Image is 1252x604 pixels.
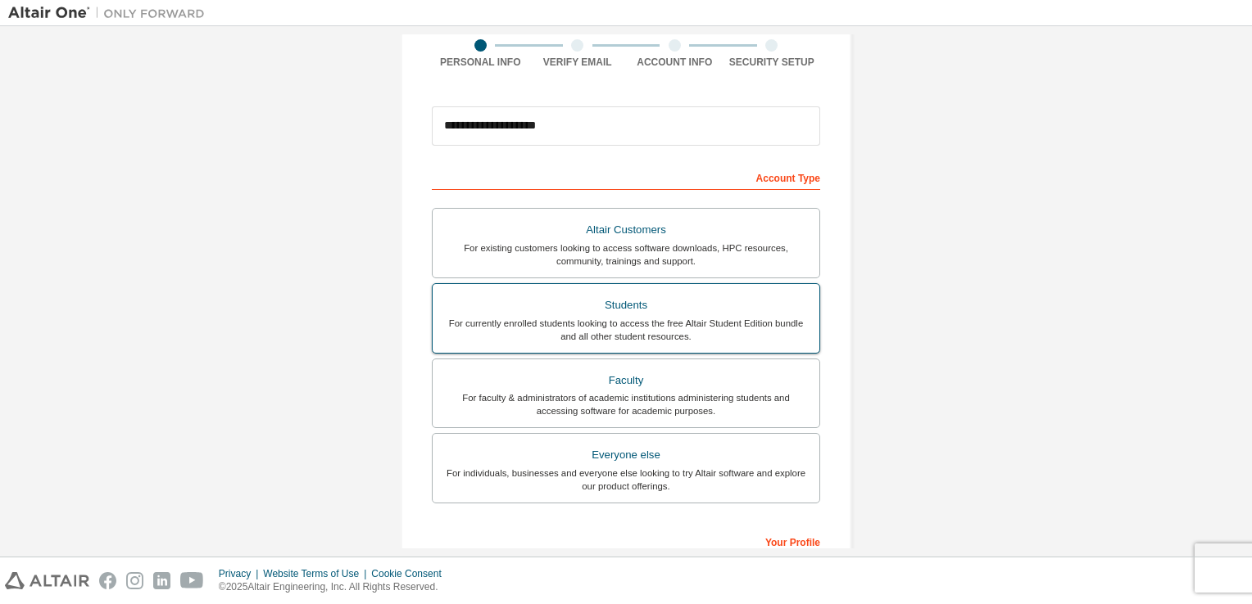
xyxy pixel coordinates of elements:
div: Website Terms of Use [263,567,371,580]
div: For faculty & administrators of academic institutions administering students and accessing softwa... [442,391,810,417]
img: linkedin.svg [153,572,170,589]
img: facebook.svg [99,572,116,589]
div: Security Setup [724,56,821,69]
div: Account Type [432,164,820,190]
div: Cookie Consent [371,567,451,580]
div: Faculty [442,369,810,392]
div: Your Profile [432,528,820,554]
div: Account Info [626,56,724,69]
img: altair_logo.svg [5,572,89,589]
div: For individuals, businesses and everyone else looking to try Altair software and explore our prod... [442,467,810,493]
div: Privacy [219,567,263,580]
div: Verify Email [529,56,627,69]
div: Altair Customers [442,219,810,241]
img: youtube.svg [180,572,204,589]
div: Personal Info [432,56,529,69]
img: instagram.svg [126,572,143,589]
div: For currently enrolled students looking to access the free Altair Student Edition bundle and all ... [442,317,810,343]
div: Students [442,294,810,317]
img: Altair One [8,5,213,21]
p: © 2025 Altair Engineering, Inc. All Rights Reserved. [219,580,451,594]
div: Everyone else [442,444,810,467]
div: For existing customers looking to access software downloads, HPC resources, community, trainings ... [442,241,810,268]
